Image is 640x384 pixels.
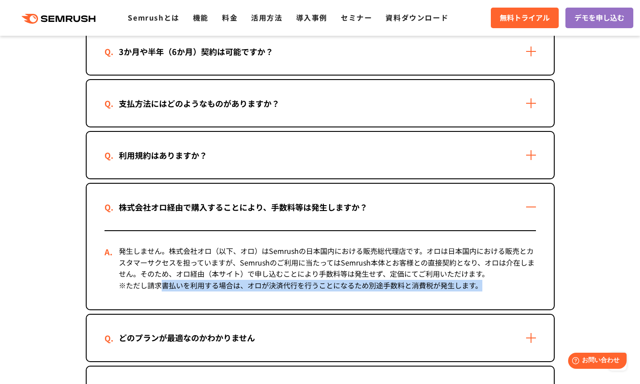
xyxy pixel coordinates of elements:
[251,12,282,23] a: 活用方法
[105,231,536,309] div: 発生しません。株式会社オロ（以下、オロ）はSemrushの日本国内における販売総代理店です。オロは日本国内における販売とカスタマーサクセスを担っていますが、Semrushのご利用に当たってはSe...
[385,12,448,23] a: 資料ダウンロード
[500,12,550,24] span: 無料トライアル
[574,12,624,24] span: デモを申し込む
[105,45,288,58] div: 3か月や半年（6か月）契約は可能ですか？
[561,349,630,374] iframe: Help widget launcher
[105,149,222,162] div: 利用規約はありますか？
[296,12,327,23] a: 導入事例
[341,12,372,23] a: セミナー
[105,97,294,110] div: 支払方法にはどのようなものがありますか？
[491,8,559,28] a: 無料トライアル
[193,12,209,23] a: 機能
[128,12,179,23] a: Semrushとは
[105,201,382,214] div: 株式会社オロ経由で購入することにより、手数料等は発生しますか？
[565,8,633,28] a: デモを申し込む
[222,12,238,23] a: 料金
[105,331,269,344] div: どのプランが最適なのかわかりません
